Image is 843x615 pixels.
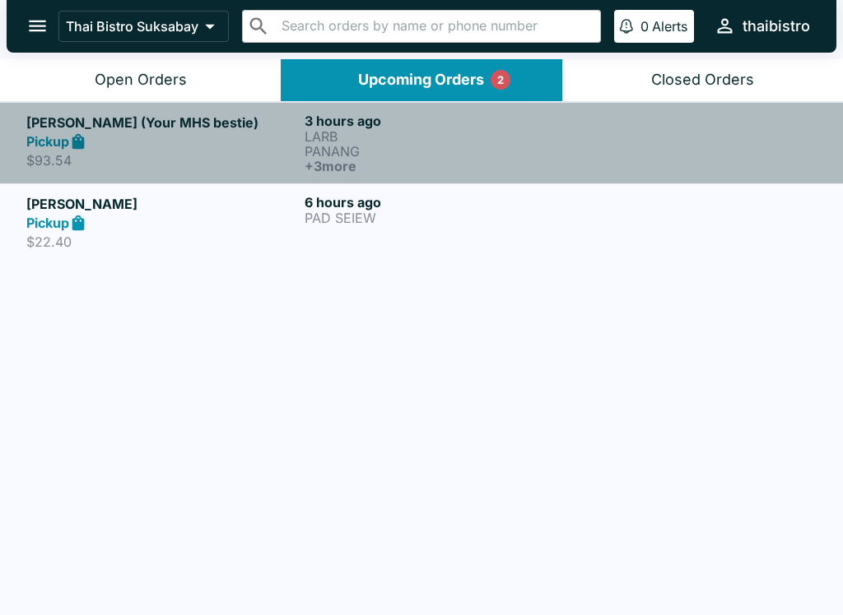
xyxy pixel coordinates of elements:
h6: + 3 more [305,159,576,173]
h6: 3 hours ago [305,113,576,129]
p: 2 [497,72,504,88]
div: thaibistro [743,16,810,36]
input: Search orders by name or phone number [277,15,594,38]
p: Thai Bistro Suksabay [66,18,198,35]
p: Alerts [652,18,687,35]
p: 0 [640,18,649,35]
strong: Pickup [26,133,69,150]
button: Thai Bistro Suksabay [58,11,229,42]
div: Upcoming Orders [358,71,484,90]
button: open drawer [16,5,58,47]
p: PAD SEIEW [305,210,576,225]
button: thaibistro [707,8,817,44]
div: Open Orders [95,71,187,90]
p: PANANG [305,144,576,159]
h6: 6 hours ago [305,194,576,210]
strong: Pickup [26,215,69,231]
h5: [PERSON_NAME] [26,194,298,214]
p: $93.54 [26,152,298,169]
p: LARB [305,129,576,144]
div: Closed Orders [651,71,754,90]
p: $22.40 [26,234,298,250]
h5: [PERSON_NAME] (Your MHS bestie) [26,113,298,132]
